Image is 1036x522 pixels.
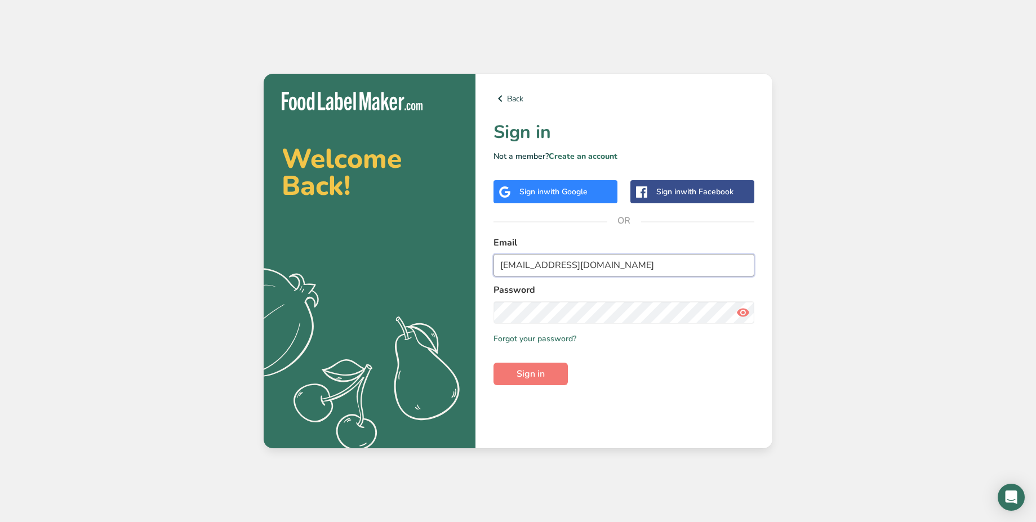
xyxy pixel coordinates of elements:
[282,92,423,110] img: Food Label Maker
[519,186,588,198] div: Sign in
[998,484,1025,511] div: Open Intercom Messenger
[493,254,754,276] input: Enter Your Email
[493,236,754,249] label: Email
[607,204,641,238] span: OR
[493,363,568,385] button: Sign in
[517,367,545,381] span: Sign in
[681,186,733,197] span: with Facebook
[282,145,457,199] h2: Welcome Back!
[493,150,754,162] p: Not a member?
[493,333,576,345] a: Forgot your password?
[656,186,733,198] div: Sign in
[493,283,754,297] label: Password
[549,151,617,162] a: Create an account
[493,92,754,105] a: Back
[493,119,754,146] h1: Sign in
[544,186,588,197] span: with Google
